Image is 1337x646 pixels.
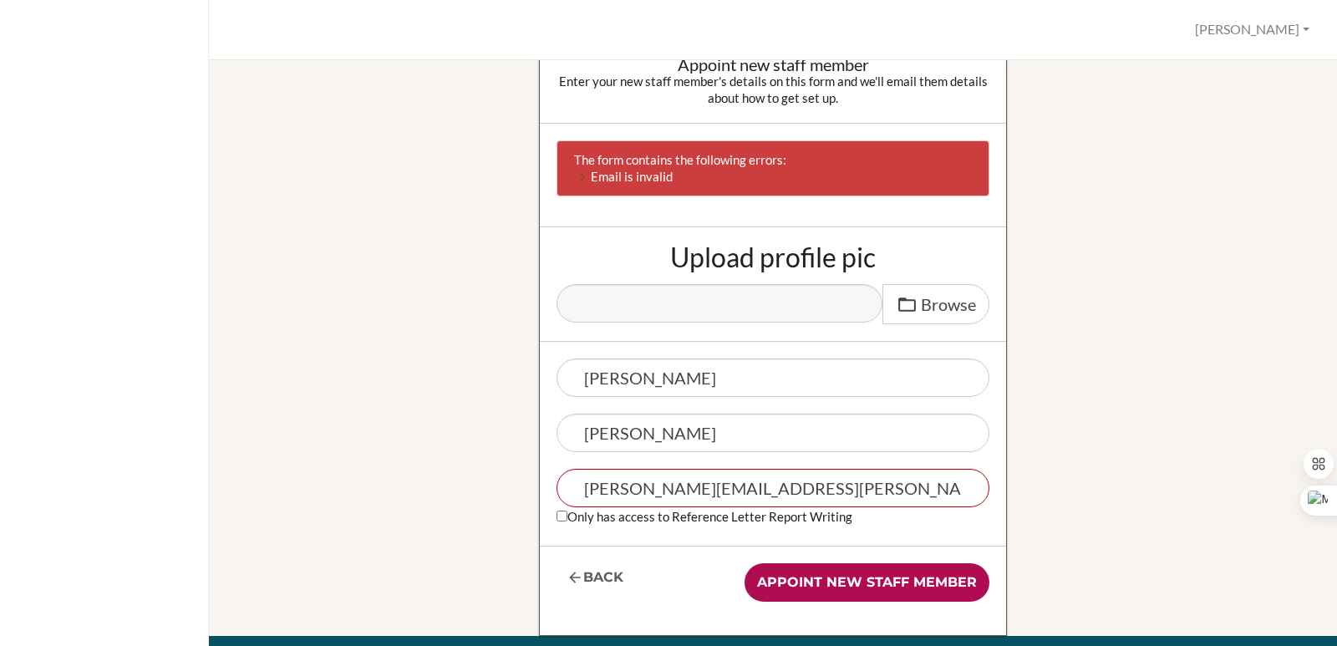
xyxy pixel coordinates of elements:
[1187,14,1317,45] button: [PERSON_NAME]
[574,168,935,186] li: Email is invalid
[557,140,989,196] div: The form contains the following errors:
[557,563,633,593] a: Back
[670,244,876,271] label: Upload profile pic
[921,294,976,314] span: Browse
[557,56,989,73] div: Appoint new staff member
[557,73,989,106] div: Enter your new staff member's details on this form and we'll email them details about how to get ...
[557,414,989,452] input: Last name
[557,507,852,525] label: Only has access to Reference Letter Report Writing
[745,563,989,602] input: Appoint new staff member
[557,469,989,507] input: Email
[557,511,567,521] input: Only has access to Reference Letter Report Writing
[557,359,989,397] input: First name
